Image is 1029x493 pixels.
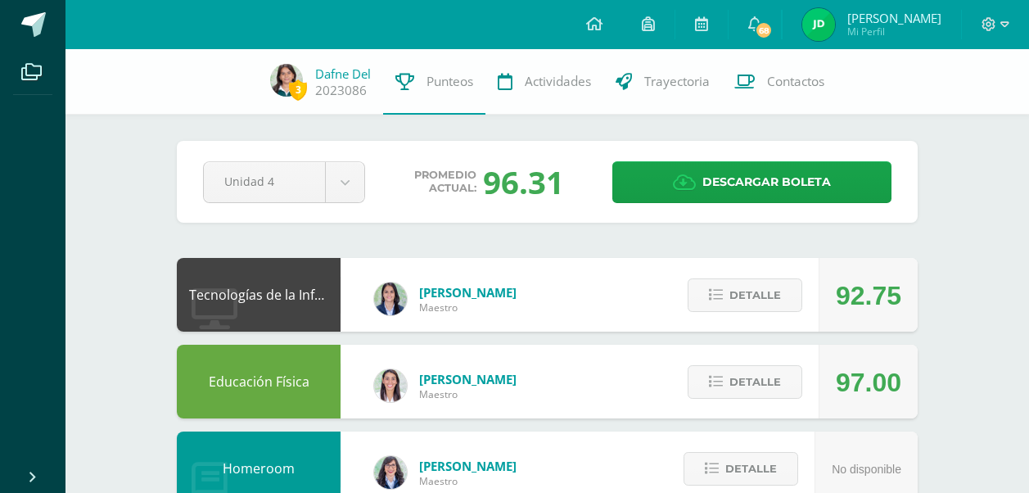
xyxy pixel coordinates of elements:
[836,346,901,419] div: 97.00
[426,73,473,90] span: Punteos
[684,452,798,486] button: Detalle
[612,161,891,203] a: Descargar boleta
[485,49,603,115] a: Actividades
[644,73,710,90] span: Trayectoria
[419,284,517,301] span: [PERSON_NAME]
[204,162,364,202] a: Unidad 4
[729,280,781,310] span: Detalle
[419,387,517,401] span: Maestro
[419,474,517,488] span: Maestro
[832,463,901,476] span: No disponible
[722,49,837,115] a: Contactos
[270,64,303,97] img: a65b680da69c50c80e65e29575b49f49.png
[847,25,941,38] span: Mi Perfil
[419,458,517,474] span: [PERSON_NAME]
[315,66,371,82] a: Dafne Del
[177,258,341,332] div: Tecnologías de la Información y Comunicación: Computación
[725,454,777,484] span: Detalle
[315,82,367,99] a: 2023086
[688,278,802,312] button: Detalle
[525,73,591,90] span: Actividades
[374,283,407,315] img: 7489ccb779e23ff9f2c3e89c21f82ed0.png
[419,301,517,314] span: Maestro
[483,161,564,203] div: 96.31
[603,49,722,115] a: Trayectoria
[802,8,835,41] img: 47bb5cb671f55380063b8448e82fec5d.png
[688,365,802,399] button: Detalle
[767,73,824,90] span: Contactos
[224,162,305,201] span: Unidad 4
[729,367,781,397] span: Detalle
[702,162,831,202] span: Descargar boleta
[847,10,941,26] span: [PERSON_NAME]
[289,79,307,100] span: 3
[836,259,901,332] div: 92.75
[414,169,476,195] span: Promedio actual:
[374,456,407,489] img: 01c6c64f30021d4204c203f22eb207bb.png
[419,371,517,387] span: [PERSON_NAME]
[177,345,341,418] div: Educación Física
[755,21,773,39] span: 68
[374,369,407,402] img: 68dbb99899dc55733cac1a14d9d2f825.png
[383,49,485,115] a: Punteos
